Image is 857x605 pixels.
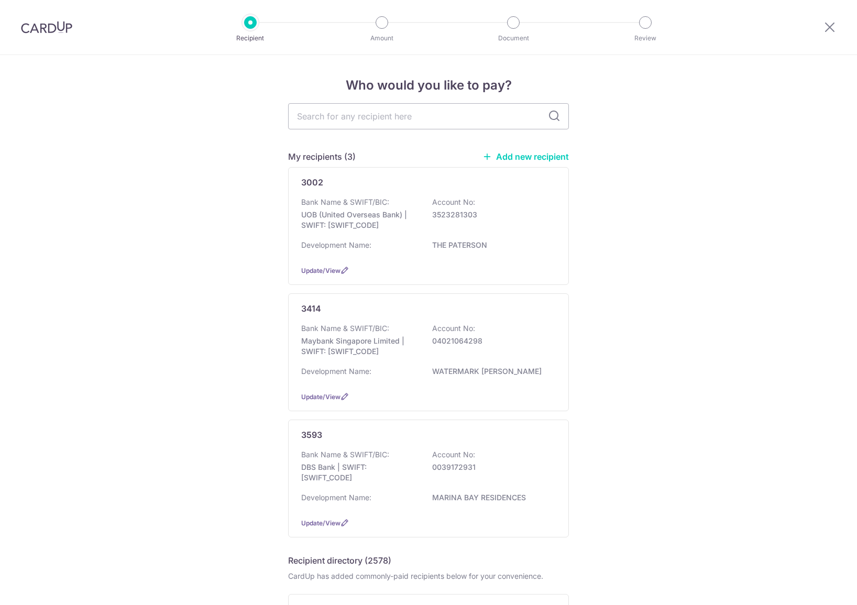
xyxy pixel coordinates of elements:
p: Maybank Singapore Limited | SWIFT: [SWIFT_CODE] [301,336,419,357]
a: Update/View [301,519,340,527]
p: Review [607,33,684,43]
p: Development Name: [301,492,371,503]
p: 3593 [301,428,322,441]
p: Document [475,33,552,43]
p: DBS Bank | SWIFT: [SWIFT_CODE] [301,462,419,483]
p: Recipient [212,33,289,43]
p: MARINA BAY RESIDENCES [432,492,550,503]
p: 04021064298 [432,336,550,346]
p: UOB (United Overseas Bank) | SWIFT: [SWIFT_CODE] [301,210,419,230]
div: CardUp has added commonly-paid recipients below for your convenience. [288,571,569,581]
p: 0039172931 [432,462,550,472]
p: Account No: [432,323,475,334]
p: Account No: [432,197,475,207]
p: Bank Name & SWIFT/BIC: [301,449,389,460]
p: Account No: [432,449,475,460]
p: Bank Name & SWIFT/BIC: [301,323,389,334]
p: WATERMARK [PERSON_NAME] [432,366,550,377]
p: Amount [343,33,421,43]
p: 3414 [301,302,321,315]
h5: Recipient directory (2578) [288,554,391,567]
p: 3523281303 [432,210,550,220]
a: Update/View [301,393,340,401]
a: Add new recipient [482,151,569,162]
p: Bank Name & SWIFT/BIC: [301,197,389,207]
p: Development Name: [301,366,371,377]
p: Development Name: [301,240,371,250]
h5: My recipients (3) [288,150,356,163]
input: Search for any recipient here [288,103,569,129]
p: 3002 [301,176,323,189]
h4: Who would you like to pay? [288,76,569,95]
a: Update/View [301,267,340,274]
img: CardUp [21,21,72,34]
p: THE PATERSON [432,240,550,250]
